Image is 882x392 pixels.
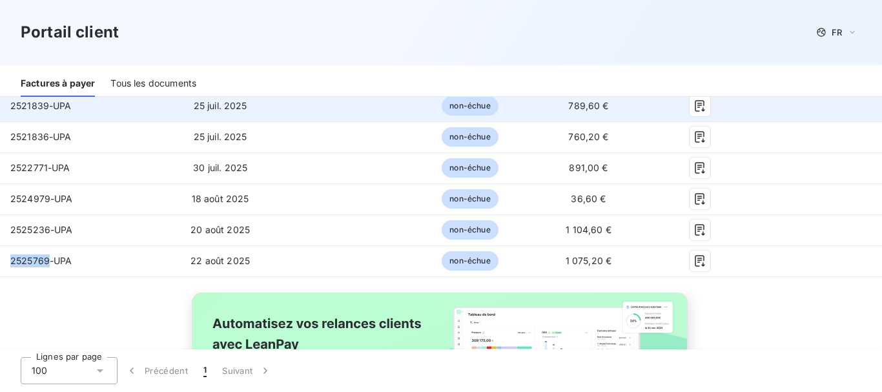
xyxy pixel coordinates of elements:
button: Suivant [214,357,280,384]
span: 1 [203,364,207,377]
button: Précédent [118,357,196,384]
span: non-échue [442,127,498,147]
span: 1 075,20 € [566,255,612,266]
span: 891,00 € [569,162,608,173]
span: 2522771-UPA [10,162,70,173]
span: non-échue [442,251,498,271]
span: 2521839-UPA [10,100,72,111]
span: 18 août 2025 [192,193,249,204]
span: 2525236-UPA [10,224,73,235]
span: 760,20 € [568,131,608,142]
span: non-échue [442,220,498,240]
span: 22 août 2025 [190,255,250,266]
span: 20 août 2025 [190,224,250,235]
div: Factures à payer [21,70,95,97]
div: Tous les documents [110,70,196,97]
span: non-échue [442,96,498,116]
span: 100 [32,364,47,377]
span: 36,60 € [571,193,606,204]
span: 25 juil. 2025 [194,100,247,111]
span: 2525769-UPA [10,255,72,266]
span: 1 104,60 € [566,224,611,235]
span: 25 juil. 2025 [194,131,247,142]
span: 30 juil. 2025 [193,162,247,173]
span: 2524979-UPA [10,193,73,204]
h3: Portail client [21,21,119,44]
button: 1 [196,357,214,384]
span: non-échue [442,189,498,209]
span: 789,60 € [568,100,608,111]
span: 2521836-UPA [10,131,72,142]
span: non-échue [442,158,498,178]
span: FR [832,27,842,37]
